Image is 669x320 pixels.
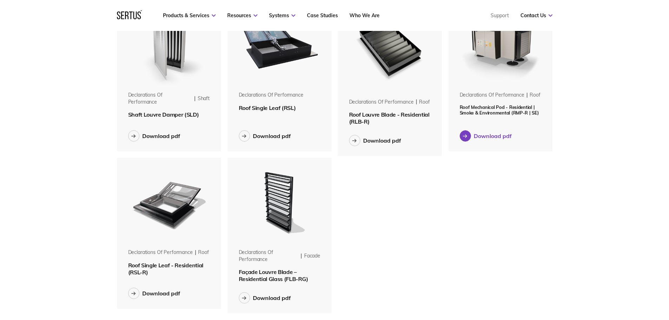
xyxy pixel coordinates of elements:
span: Roof Single Leaf (RSL) [239,104,296,111]
iframe: Chat Widget [543,239,669,320]
span: Roof Mechanical Pod - Residential | Smoke & Environmental (RMP-R | SE) [460,104,539,116]
div: Declarations of Performance [239,249,299,263]
div: shaft [198,95,210,102]
button: Download pdf [239,130,291,142]
span: Roof Single Leaf - Residential (RSL-R) [128,262,203,276]
span: Façade Louvre Blade – Residential Glass (FLB-RG) [239,268,308,282]
div: roof [419,99,429,106]
div: roof [198,249,209,256]
button: Download pdf [128,130,180,142]
div: Declarations of Performance [128,249,193,256]
div: Declarations of Performance [460,92,524,99]
button: Download pdf [349,135,401,146]
span: Roof Louvre Blade - Residential (RLB-R) [349,111,429,125]
div: Download pdf [142,132,180,139]
div: Download pdf [363,137,401,144]
div: Download pdf [474,132,512,139]
a: Support [491,12,509,19]
div: Download pdf [253,132,291,139]
a: Systems [269,12,295,19]
div: Download pdf [142,290,180,297]
div: roof [530,92,540,99]
button: Download pdf [460,130,512,142]
a: Products & Services [163,12,216,19]
a: Contact Us [520,12,552,19]
div: Declarations of Performance [128,92,192,105]
span: Shaft Louvre Damper (SLD) [128,111,199,118]
button: Download pdf [239,292,291,303]
div: Download pdf [253,294,291,301]
button: Download pdf [128,288,180,299]
div: Declarations of Performance [239,92,303,99]
div: facade [304,253,320,260]
a: Case Studies [307,12,338,19]
div: Declarations of Performance [349,99,414,106]
a: Resources [227,12,257,19]
a: Who We Are [349,12,380,19]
